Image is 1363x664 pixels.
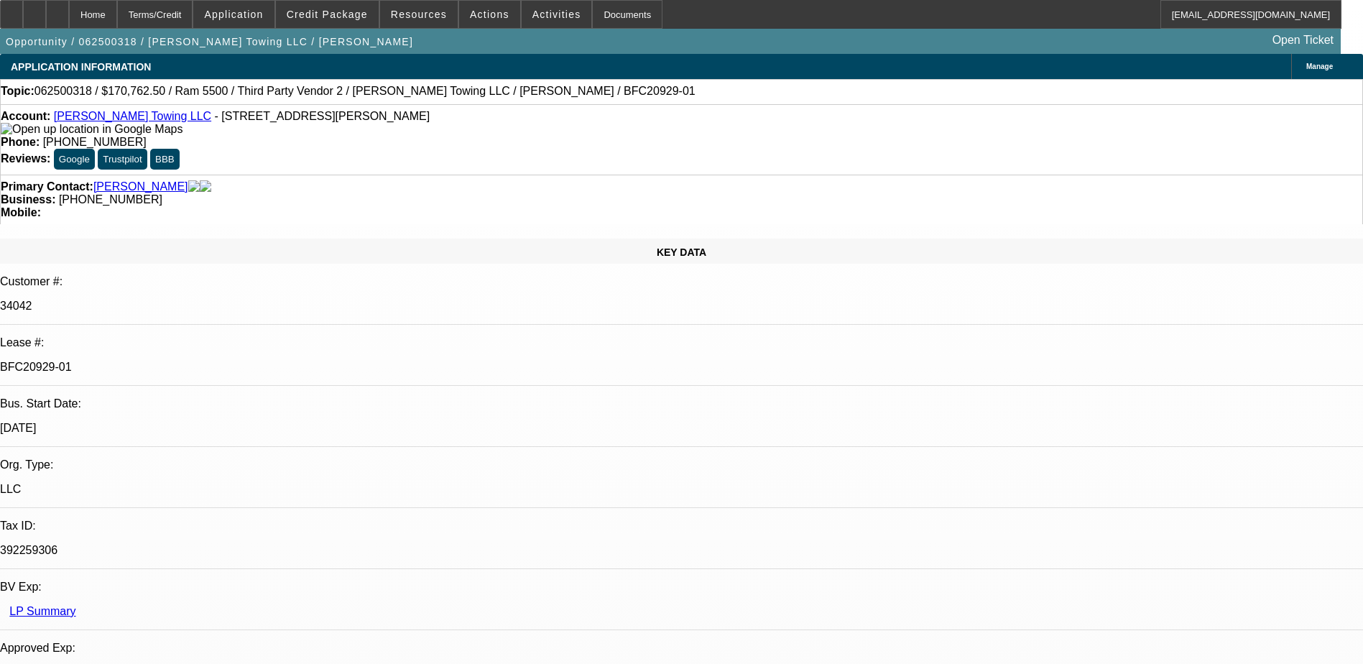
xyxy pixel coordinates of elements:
[1,110,50,122] strong: Account:
[1306,63,1333,70] span: Manage
[532,9,581,20] span: Activities
[54,110,211,122] a: [PERSON_NAME] Towing LLC
[287,9,368,20] span: Credit Package
[522,1,592,28] button: Activities
[1,180,93,193] strong: Primary Contact:
[1,152,50,165] strong: Reviews:
[59,193,162,206] span: [PHONE_NUMBER]
[391,9,447,20] span: Resources
[6,36,413,47] span: Opportunity / 062500318 / [PERSON_NAME] Towing LLC / [PERSON_NAME]
[380,1,458,28] button: Resources
[1,136,40,148] strong: Phone:
[1267,28,1339,52] a: Open Ticket
[459,1,520,28] button: Actions
[11,61,151,73] span: APPLICATION INFORMATION
[1,85,34,98] strong: Topic:
[657,246,706,258] span: KEY DATA
[9,605,75,617] a: LP Summary
[204,9,263,20] span: Application
[150,149,180,170] button: BBB
[215,110,430,122] span: - [STREET_ADDRESS][PERSON_NAME]
[1,206,41,218] strong: Mobile:
[193,1,274,28] button: Application
[43,136,147,148] span: [PHONE_NUMBER]
[1,123,182,136] img: Open up location in Google Maps
[188,180,200,193] img: facebook-icon.png
[200,180,211,193] img: linkedin-icon.png
[98,149,147,170] button: Trustpilot
[1,193,55,206] strong: Business:
[1,123,182,135] a: View Google Maps
[93,180,188,193] a: [PERSON_NAME]
[34,85,696,98] span: 062500318 / $170,762.50 / Ram 5500 / Third Party Vendor 2 / [PERSON_NAME] Towing LLC / [PERSON_NA...
[470,9,509,20] span: Actions
[276,1,379,28] button: Credit Package
[54,149,95,170] button: Google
